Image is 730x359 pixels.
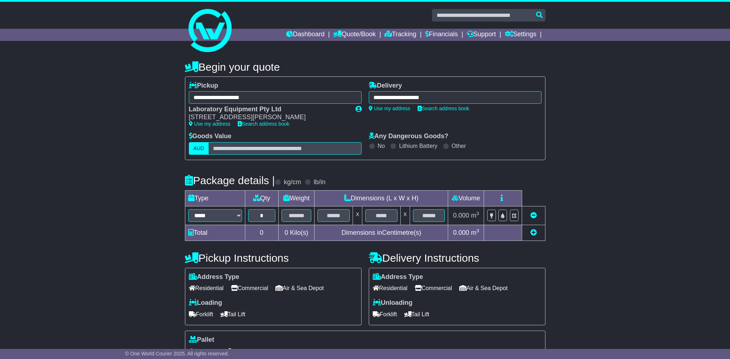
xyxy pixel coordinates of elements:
[245,225,278,241] td: 0
[231,283,268,294] span: Commercial
[189,132,232,140] label: Goods Value
[238,121,289,127] a: Search address book
[373,273,423,281] label: Address Type
[459,283,508,294] span: Air & Sea Depot
[185,190,245,206] td: Type
[185,225,245,241] td: Total
[369,252,545,264] h4: Delivery Instructions
[220,309,246,320] span: Tail Lift
[245,190,278,206] td: Qty
[385,29,416,41] a: Tracking
[448,190,484,206] td: Volume
[369,132,448,140] label: Any Dangerous Goods?
[505,29,536,41] a: Settings
[418,106,469,111] a: Search address book
[471,229,479,236] span: m
[189,113,348,121] div: [STREET_ADDRESS][PERSON_NAME]
[476,228,479,233] sup: 3
[189,273,240,281] label: Address Type
[453,212,469,219] span: 0.000
[189,299,222,307] label: Loading
[185,252,362,264] h4: Pickup Instructions
[189,121,231,127] a: Use my address
[333,29,376,41] a: Quote/Book
[189,106,348,113] div: Laboratory Equipment Pty Ltd
[189,283,224,294] span: Residential
[278,225,315,241] td: Kilo(s)
[404,309,429,320] span: Tail Lift
[530,212,537,219] a: Remove this item
[373,299,413,307] label: Unloading
[227,346,270,357] span: Non Stackable
[453,229,469,236] span: 0.000
[373,283,408,294] span: Residential
[313,178,325,186] label: lb/in
[353,206,362,225] td: x
[189,82,218,90] label: Pickup
[467,29,496,41] a: Support
[400,206,410,225] td: x
[189,309,213,320] span: Forklift
[125,351,229,356] span: © One World Courier 2025. All rights reserved.
[185,174,275,186] h4: Package details |
[471,212,479,219] span: m
[399,143,437,149] label: Lithium Battery
[452,143,466,149] label: Other
[284,229,288,236] span: 0
[369,82,402,90] label: Delivery
[284,178,301,186] label: kg/cm
[185,61,545,73] h4: Begin your quote
[189,336,214,344] label: Pallet
[315,225,448,241] td: Dimensions in Centimetre(s)
[189,346,220,357] span: Stackable
[530,229,537,236] a: Add new item
[373,309,397,320] span: Forklift
[425,29,458,41] a: Financials
[278,190,315,206] td: Weight
[378,143,385,149] label: No
[189,142,209,155] label: AUD
[315,190,448,206] td: Dimensions (L x W x H)
[369,106,410,111] a: Use my address
[476,211,479,216] sup: 3
[415,283,452,294] span: Commercial
[286,29,325,41] a: Dashboard
[275,283,324,294] span: Air & Sea Depot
